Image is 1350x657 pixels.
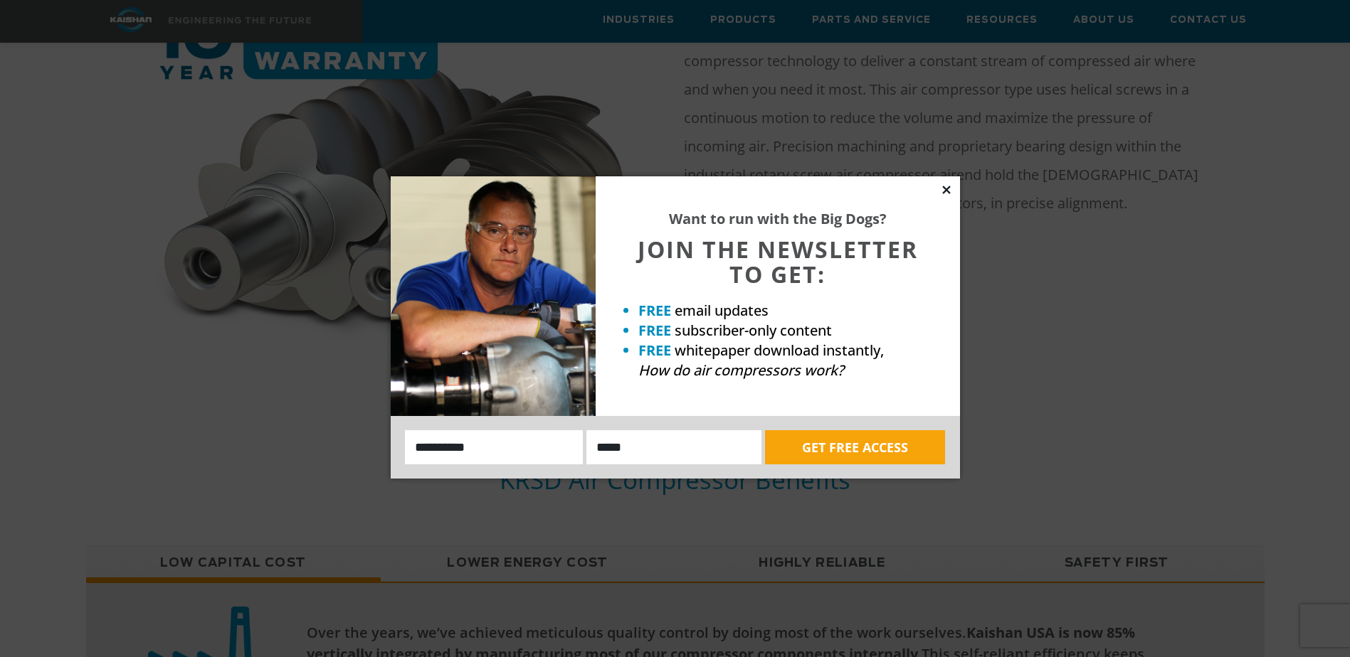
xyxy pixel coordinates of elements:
button: Close [940,183,953,196]
span: whitepaper download instantly, [675,341,884,360]
span: email updates [675,301,769,320]
span: subscriber-only content [675,321,832,340]
button: GET FREE ACCESS [765,430,945,464]
strong: FREE [638,321,671,340]
input: Email [586,430,761,464]
strong: FREE [638,301,671,320]
span: JOIN THE NEWSLETTER TO GET: [638,234,918,289]
input: Name: [405,430,584,464]
em: How do air compressors work? [638,360,844,380]
strong: FREE [638,341,671,360]
strong: Want to run with the Big Dogs? [669,209,887,228]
